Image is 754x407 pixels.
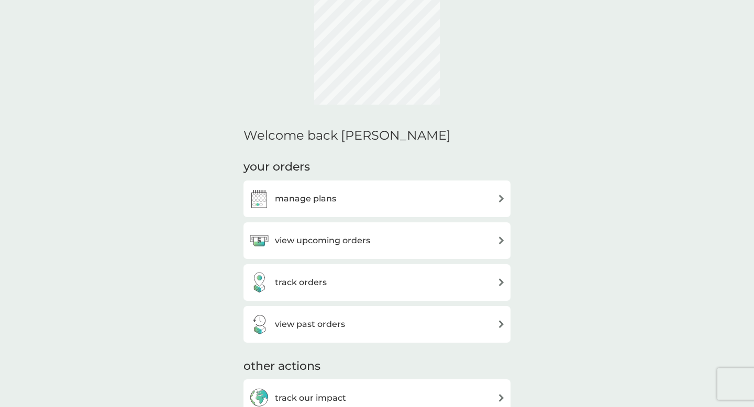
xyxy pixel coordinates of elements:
[243,358,320,375] h3: other actions
[275,391,346,405] h3: track our impact
[243,128,451,143] h2: Welcome back [PERSON_NAME]
[275,318,345,331] h3: view past orders
[497,394,505,402] img: arrow right
[275,192,336,206] h3: manage plans
[243,159,310,175] h3: your orders
[275,276,327,289] h3: track orders
[497,195,505,202] img: arrow right
[497,320,505,328] img: arrow right
[275,234,370,247] h3: view upcoming orders
[497,278,505,286] img: arrow right
[497,236,505,244] img: arrow right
